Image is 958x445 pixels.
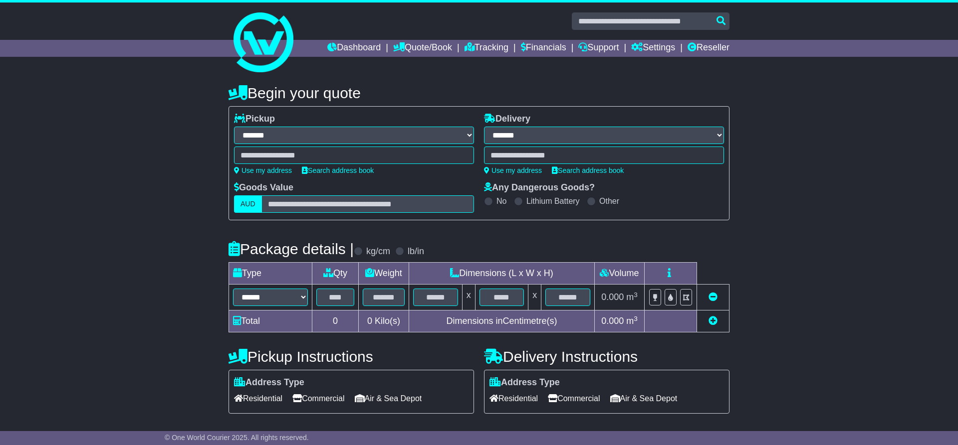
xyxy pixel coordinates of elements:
[489,377,560,388] label: Address Type
[312,310,359,332] td: 0
[634,291,638,298] sup: 3
[367,316,372,326] span: 0
[496,196,506,206] label: No
[484,348,729,365] h4: Delivery Instructions
[409,310,594,332] td: Dimensions in Centimetre(s)
[688,40,729,57] a: Reseller
[234,391,282,406] span: Residential
[610,391,678,406] span: Air & Sea Depot
[234,195,262,213] label: AUD
[462,285,475,310] td: x
[548,391,600,406] span: Commercial
[355,391,422,406] span: Air & Sea Depot
[409,263,594,285] td: Dimensions (L x W x H)
[229,348,474,365] h4: Pickup Instructions
[484,166,542,174] a: Use my address
[229,263,312,285] td: Type
[229,85,729,101] h4: Begin your quote
[521,40,566,57] a: Financials
[327,40,381,57] a: Dashboard
[626,316,638,326] span: m
[465,40,508,57] a: Tracking
[229,241,354,257] h4: Package details |
[359,263,409,285] td: Weight
[601,316,624,326] span: 0.000
[489,391,538,406] span: Residential
[393,40,452,57] a: Quote/Book
[229,310,312,332] td: Total
[302,166,374,174] a: Search address book
[234,182,293,193] label: Goods Value
[601,292,624,302] span: 0.000
[359,310,409,332] td: Kilo(s)
[408,246,424,257] label: lb/in
[528,285,541,310] td: x
[626,292,638,302] span: m
[631,40,675,57] a: Settings
[634,315,638,322] sup: 3
[552,166,624,174] a: Search address book
[599,196,619,206] label: Other
[594,263,644,285] td: Volume
[578,40,619,57] a: Support
[484,114,530,125] label: Delivery
[292,391,344,406] span: Commercial
[709,316,718,326] a: Add new item
[366,246,390,257] label: kg/cm
[709,292,718,302] a: Remove this item
[234,166,292,174] a: Use my address
[234,114,275,125] label: Pickup
[165,434,309,442] span: © One World Courier 2025. All rights reserved.
[526,196,580,206] label: Lithium Battery
[484,182,595,193] label: Any Dangerous Goods?
[234,377,304,388] label: Address Type
[312,263,359,285] td: Qty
